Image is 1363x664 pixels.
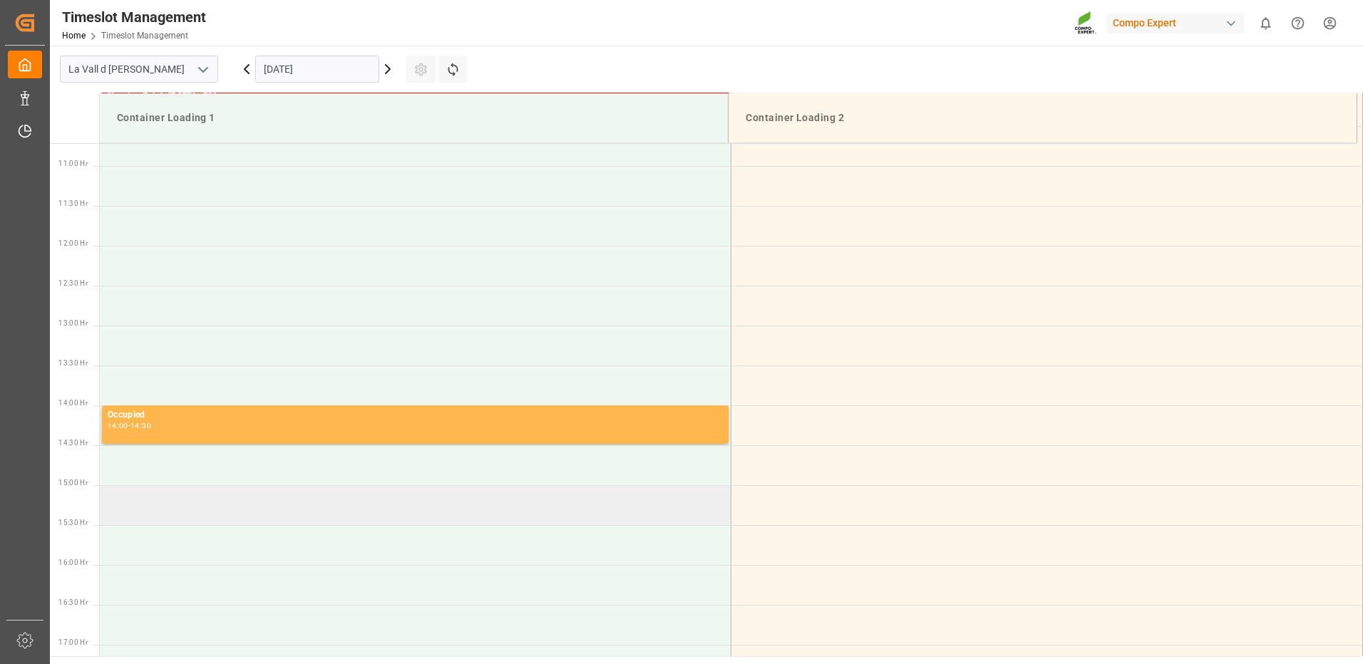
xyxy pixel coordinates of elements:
[58,160,88,167] span: 11:00 Hr
[1107,13,1244,33] div: Compo Expert
[62,31,86,41] a: Home
[58,359,88,367] span: 13:30 Hr
[58,279,88,287] span: 12:30 Hr
[58,399,88,407] span: 14:00 Hr
[58,319,88,327] span: 13:00 Hr
[62,6,206,28] div: Timeslot Management
[108,422,128,429] div: 14:00
[58,199,88,207] span: 11:30 Hr
[740,105,1345,131] div: Container Loading 2
[60,56,218,83] input: Type to search/select
[1282,7,1314,39] button: Help Center
[1107,9,1250,36] button: Compo Expert
[58,439,88,447] span: 14:30 Hr
[58,479,88,487] span: 15:00 Hr
[1074,11,1097,36] img: Screenshot%202023-09-29%20at%2010.02.21.png_1712312052.png
[58,598,88,606] span: 16:30 Hr
[58,638,88,646] span: 17:00 Hr
[192,58,213,81] button: open menu
[128,422,130,429] div: -
[58,239,88,247] span: 12:00 Hr
[130,422,151,429] div: 14:30
[58,519,88,526] span: 15:30 Hr
[58,559,88,566] span: 16:00 Hr
[255,56,379,83] input: DD.MM.YYYY
[111,105,716,131] div: Container Loading 1
[1250,7,1282,39] button: show 0 new notifications
[108,408,723,422] div: Occupied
